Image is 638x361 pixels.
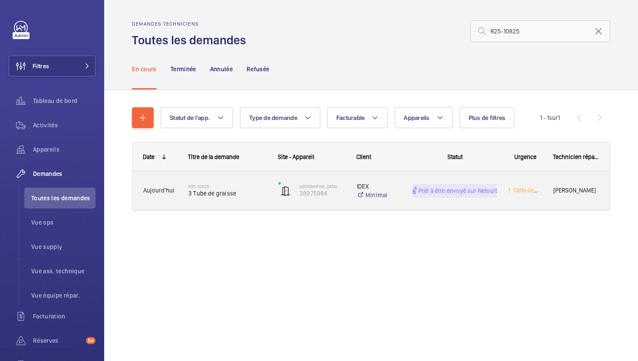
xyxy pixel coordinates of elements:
button: Appareils [395,107,452,128]
button: Facturable [327,107,388,128]
span: Réserves [33,336,82,345]
span: Appareils [404,114,429,121]
span: Vue ass. technique [31,267,95,275]
p: Refusée [247,65,269,73]
p: IDEX [357,182,401,191]
span: Type de demande [249,114,297,121]
button: Type de demande [240,107,320,128]
img: automatic_door.svg [280,185,291,196]
h2: R25-10825 [188,184,267,189]
span: Facturation [33,312,95,321]
span: Vue équipe répar. [31,291,95,300]
span: 54 [86,337,95,344]
span: Statut [447,153,463,160]
span: Site - Appareil [278,153,314,160]
span: Urgence [514,153,536,160]
span: Vue ops [31,218,95,227]
p: En cours [132,65,157,73]
span: Titre de la demande [188,153,239,160]
p: [GEOGRAPHIC_DATA] [299,184,345,189]
span: Vue supply [31,242,95,251]
button: Plus de filtres [460,107,515,128]
span: Client [356,153,371,160]
span: Statut de l'app. [170,114,210,121]
a: Minimal [357,191,401,199]
p: Prêt à être envoyé sur Netsuite [418,186,500,195]
p: 38975984 [299,189,345,198]
span: sur [549,114,558,121]
span: Facturable [336,114,365,121]
span: Filtres [33,62,49,70]
button: Statut de l'app. [161,107,233,128]
span: Activités [33,121,95,129]
p: Annulée [210,65,233,73]
h1: Toutes les demandes [132,32,251,48]
div: Press SPACE to select this row. [132,171,610,210]
span: Aujourd'hui [143,187,174,194]
span: Appareils [33,145,95,154]
button: Filtres [9,56,95,76]
span: Plus de filtres [469,114,506,121]
h2: Demandes techniciens [132,21,251,27]
span: Cette semaine [512,187,550,194]
span: Toutes les demandes [31,194,95,202]
span: 3 Tube de graisse [188,189,267,198]
p: Terminée [171,65,196,73]
div: Date [143,153,155,160]
span: 1 - 1 1 [540,115,560,121]
span: Technicien réparateur [553,153,599,160]
input: Chercher par numéro demande ou de devis [470,20,610,42]
span: [PERSON_NAME] [553,185,599,195]
span: Demandes [33,169,95,178]
span: Tableau de bord [33,96,95,105]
